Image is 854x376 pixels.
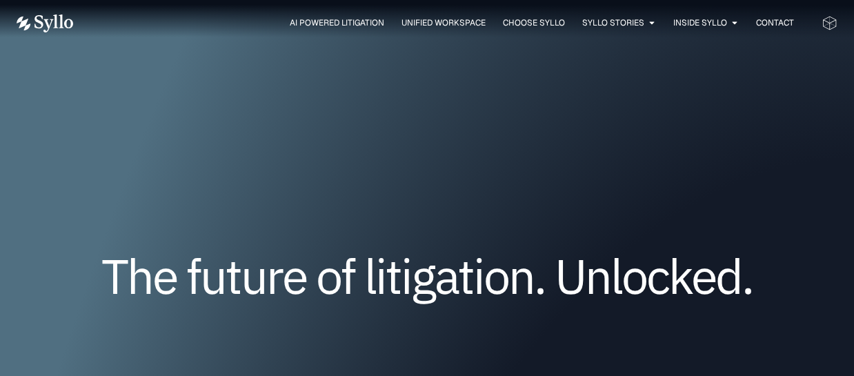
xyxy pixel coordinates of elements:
img: Vector [17,14,73,32]
div: Menu Toggle [101,17,794,30]
nav: Menu [101,17,794,30]
h1: The future of litigation. Unlocked. [99,253,755,299]
a: Unified Workspace [401,17,486,29]
a: Syllo Stories [582,17,644,29]
a: Contact [756,17,794,29]
a: Choose Syllo [503,17,565,29]
a: AI Powered Litigation [290,17,384,29]
a: Inside Syllo [673,17,727,29]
